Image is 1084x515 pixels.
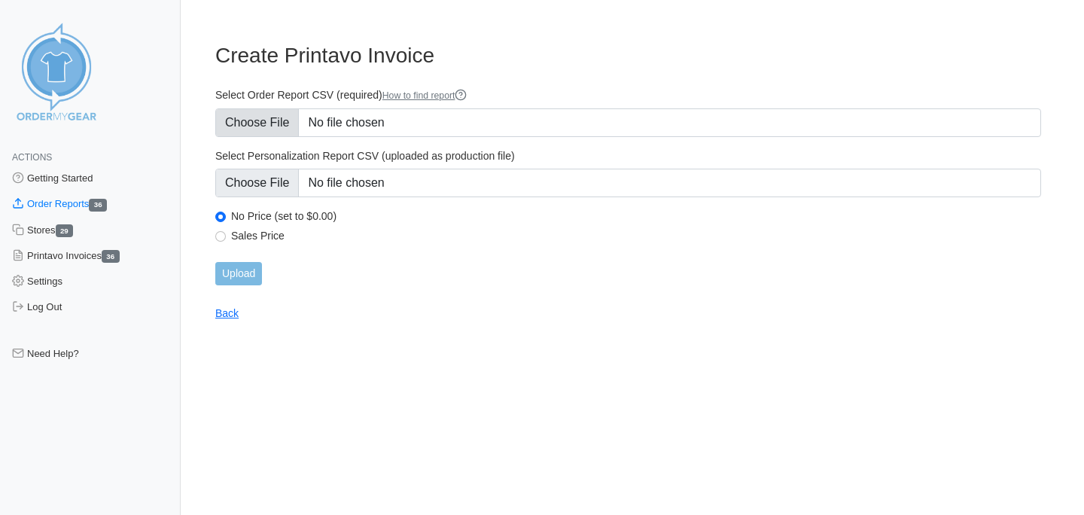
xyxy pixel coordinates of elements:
[215,43,1041,69] h3: Create Printavo Invoice
[56,224,74,237] span: 29
[382,90,467,101] a: How to find report
[215,149,1041,163] label: Select Personalization Report CSV (uploaded as production file)
[215,307,239,319] a: Back
[12,152,52,163] span: Actions
[215,88,1041,102] label: Select Order Report CSV (required)
[231,229,1041,242] label: Sales Price
[89,199,107,212] span: 36
[231,209,1041,223] label: No Price (set to $0.00)
[102,250,120,263] span: 36
[215,262,262,285] input: Upload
